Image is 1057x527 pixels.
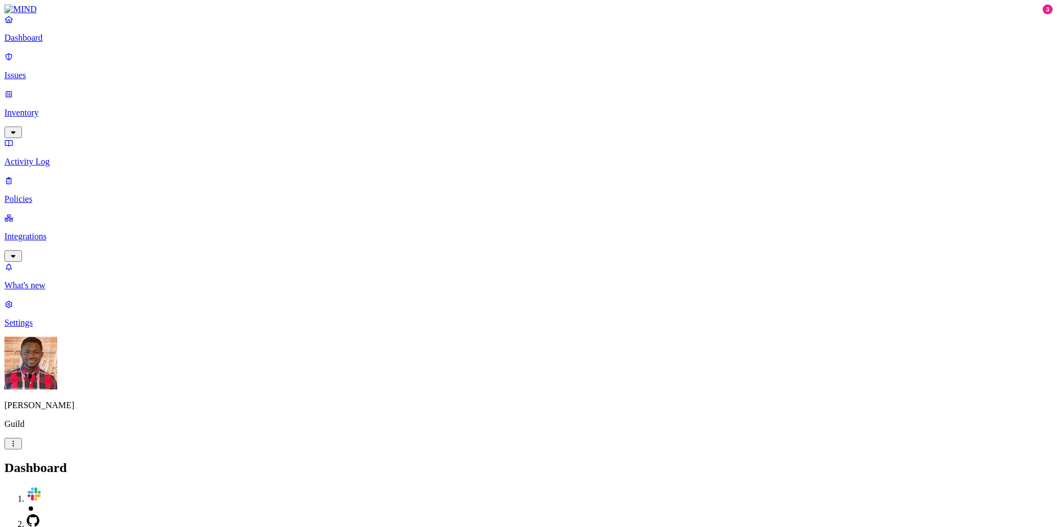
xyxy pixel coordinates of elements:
img: Charles Sawadogo [4,337,57,389]
p: Policies [4,194,1053,204]
a: What's new [4,262,1053,290]
p: What's new [4,281,1053,290]
a: Dashboard [4,14,1053,43]
a: Integrations [4,213,1053,260]
img: MIND [4,4,37,14]
p: Dashboard [4,33,1053,43]
a: Settings [4,299,1053,328]
div: 3 [1043,4,1053,14]
p: Settings [4,318,1053,328]
a: Policies [4,175,1053,204]
a: Issues [4,52,1053,80]
p: Inventory [4,108,1053,118]
h2: Dashboard [4,460,1053,475]
p: Activity Log [4,157,1053,167]
a: Activity Log [4,138,1053,167]
p: Issues [4,70,1053,80]
p: [PERSON_NAME] [4,400,1053,410]
a: Inventory [4,89,1053,136]
p: Integrations [4,232,1053,241]
p: Guild [4,419,1053,429]
img: svg%3e [26,514,40,527]
img: svg%3e [26,486,42,502]
a: MIND [4,4,1053,14]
